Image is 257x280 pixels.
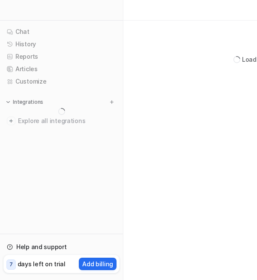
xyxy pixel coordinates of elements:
[9,261,13,268] p: 7
[13,99,43,105] p: Integrations
[82,259,113,268] p: Add billing
[3,38,120,50] a: History
[7,117,15,125] img: explore all integrations
[18,259,66,268] p: days left on trial
[3,63,120,75] a: Articles
[79,258,117,270] button: Add billing
[18,114,116,128] span: Explore all integrations
[109,99,115,105] img: menu_add.svg
[3,115,120,127] a: Explore all integrations
[3,26,120,38] a: Chat
[5,99,11,105] img: expand menu
[3,75,120,87] a: Customize
[3,51,120,63] a: Reports
[3,98,46,106] button: Integrations
[3,241,120,253] a: Help and support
